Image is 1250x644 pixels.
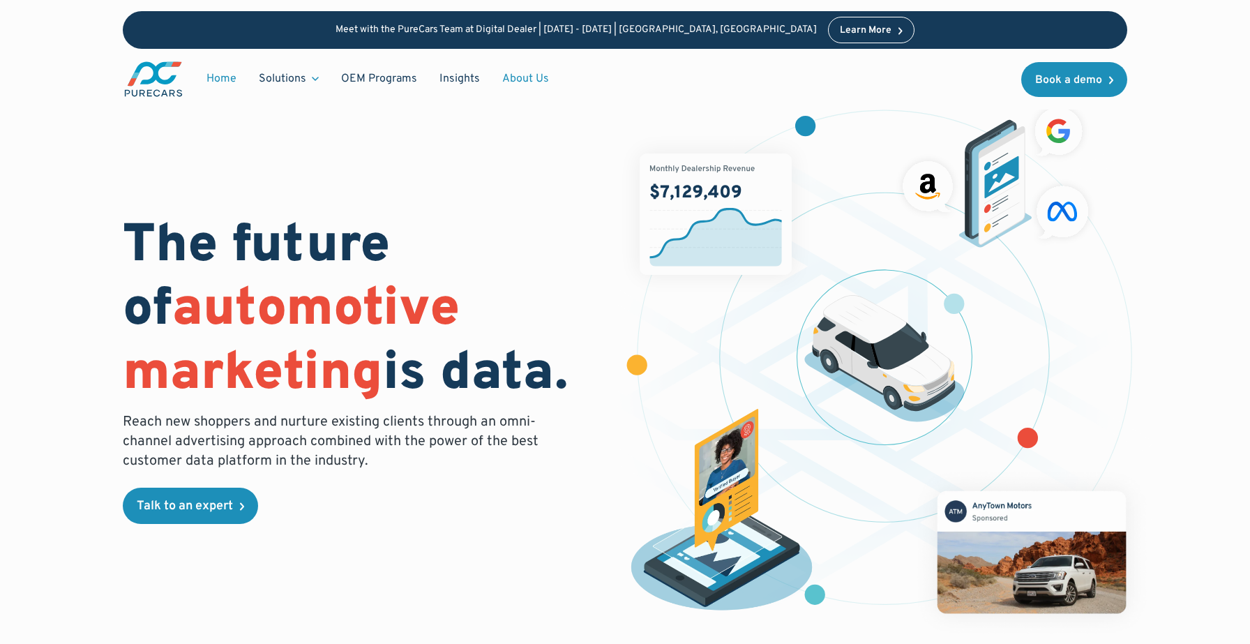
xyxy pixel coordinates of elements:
[123,60,184,98] img: purecars logo
[617,409,826,617] img: persona of a buyer
[840,26,891,36] div: Learn More
[640,153,792,275] img: chart showing monthly dealership revenue of $7m
[123,488,258,524] a: Talk to an expert
[336,24,817,36] p: Meet with the PureCars Team at Digital Dealer | [DATE] - [DATE] | [GEOGRAPHIC_DATA], [GEOGRAPHIC_...
[248,66,330,92] div: Solutions
[491,66,560,92] a: About Us
[259,71,306,87] div: Solutions
[428,66,491,92] a: Insights
[137,500,233,513] div: Talk to an expert
[1021,62,1127,97] a: Book a demo
[123,277,460,407] span: automotive marketing
[123,216,608,407] h1: The future of is data.
[330,66,428,92] a: OEM Programs
[828,17,914,43] a: Learn More
[123,412,547,471] p: Reach new shoppers and nurture existing clients through an omni-channel advertising approach comb...
[123,60,184,98] a: main
[896,100,1096,248] img: ads on social media and advertising partners
[804,295,965,422] img: illustration of a vehicle
[195,66,248,92] a: Home
[911,465,1152,639] img: mockup of facebook post
[1035,75,1102,86] div: Book a demo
